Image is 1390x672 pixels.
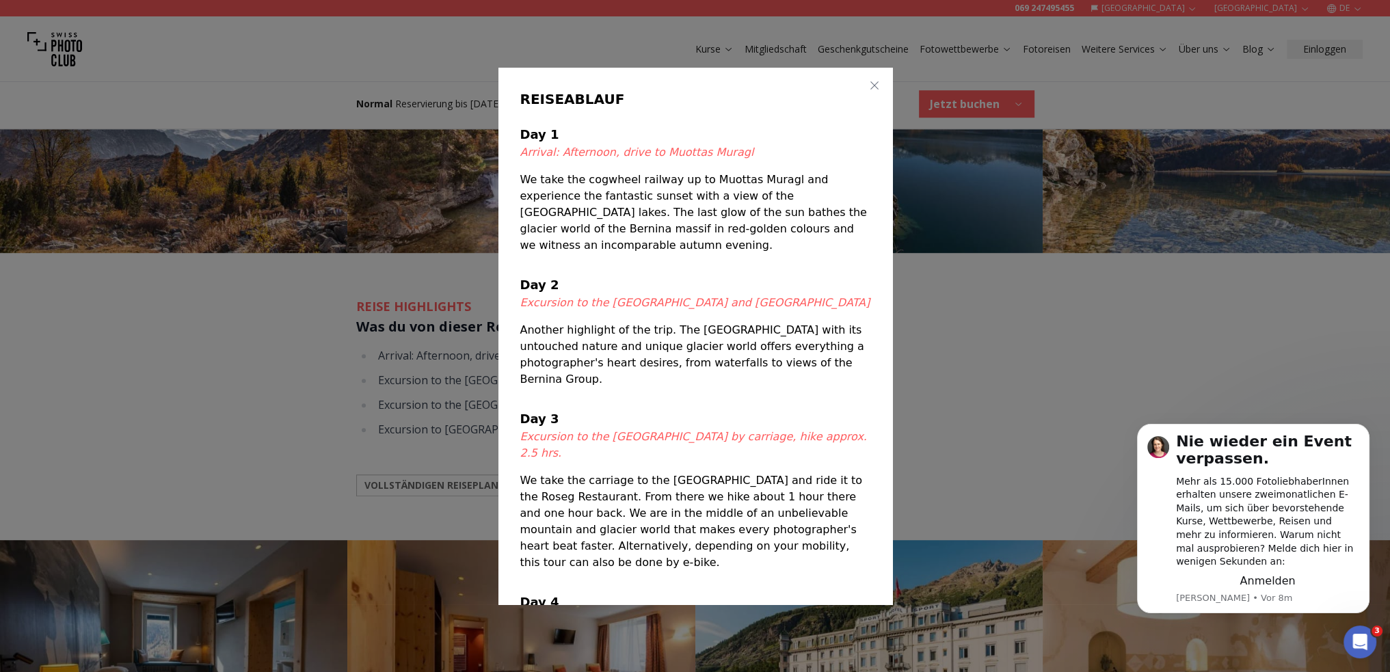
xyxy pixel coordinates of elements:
[520,472,870,570] p: We take the carriage to the [GEOGRAPHIC_DATA] and ride it to the Roseg Restaurant. From there we ...
[520,171,870,253] p: We take the cogwheel railway up to Muottas Muragl and experience the fantastic sunset with a view...
[520,144,870,160] h5: Arrival: Afternoon, drive to Muottas Muragl
[520,428,870,461] h5: Excursion to the [GEOGRAPHIC_DATA] by carriage, hike approx. 2.5 hrs.
[1344,626,1376,658] iframe: Intercom live chat
[520,592,870,611] h4: Day 4
[520,275,870,294] h4: Day 2
[1117,403,1390,635] iframe: Intercom notifications Nachricht
[520,89,870,108] h3: REISEABLAUF
[520,321,870,387] p: Another highlight of the trip. The [GEOGRAPHIC_DATA] with its untouched nature and unique glacier...
[520,124,870,144] h4: Day 1
[1372,626,1382,636] span: 3
[520,294,870,310] h5: Excursion to the [GEOGRAPHIC_DATA] and [GEOGRAPHIC_DATA]
[520,409,870,428] h4: Day 3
